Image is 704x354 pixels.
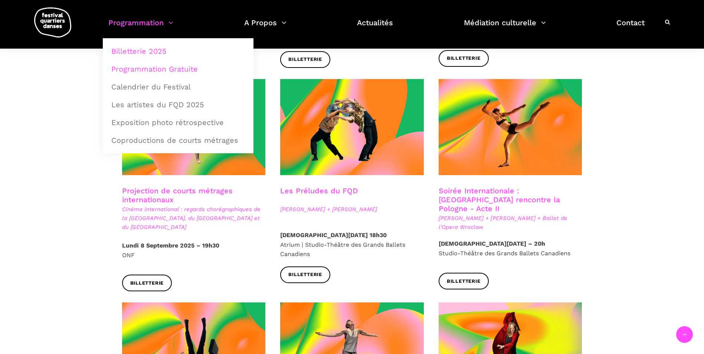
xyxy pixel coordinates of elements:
[447,278,481,285] span: Billetterie
[439,273,489,289] a: Billetterie
[280,232,387,239] strong: [DEMOGRAPHIC_DATA][DATE] 18h30
[280,205,424,214] span: [PERSON_NAME] + [PERSON_NAME]
[280,230,424,259] p: Atrium | Studio-Théâtre des Grands Ballets Canadiens
[439,239,582,258] p: Studio-Théâtre des Grands Ballets Canadiens
[107,132,249,149] a: Coproductions de courts métrages
[439,50,489,67] a: Billetterie
[288,56,322,63] span: Billetterie
[122,242,219,249] strong: Lundi 8 Septembre 2025 – 19h30
[244,16,286,38] a: A Propos
[122,205,266,232] span: Cinéma international : regards chorégraphiques de la [GEOGRAPHIC_DATA], du [GEOGRAPHIC_DATA] et d...
[464,16,546,38] a: Médiation culturelle
[122,241,266,260] p: ONF
[107,78,249,95] a: Calendrier du Festival
[447,55,481,62] span: Billetterie
[288,271,322,279] span: Billetterie
[34,7,71,37] img: logo-fqd-med
[439,240,545,247] strong: [DEMOGRAPHIC_DATA][DATE] – 20h
[130,279,164,287] span: Billetterie
[280,186,358,195] a: Les Préludes du FQD
[108,16,173,38] a: Programmation
[280,51,330,68] a: Billetterie
[122,275,172,291] a: Billetterie
[439,214,582,232] span: [PERSON_NAME] + [PERSON_NAME] + Ballet de l'Opera Wroclaw
[122,186,266,205] h3: Projection de courts métrages internationaux
[107,43,249,60] a: Billetterie 2025
[107,60,249,78] a: Programmation Gratuite
[107,114,249,131] a: Exposition photo rétrospective
[280,266,330,283] a: Billetterie
[107,96,249,113] a: Les artistes du FQD 2025
[616,16,645,38] a: Contact
[357,16,393,38] a: Actualités
[439,186,560,213] a: Soirée Internationale : [GEOGRAPHIC_DATA] rencontre la Pologne - Acte II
